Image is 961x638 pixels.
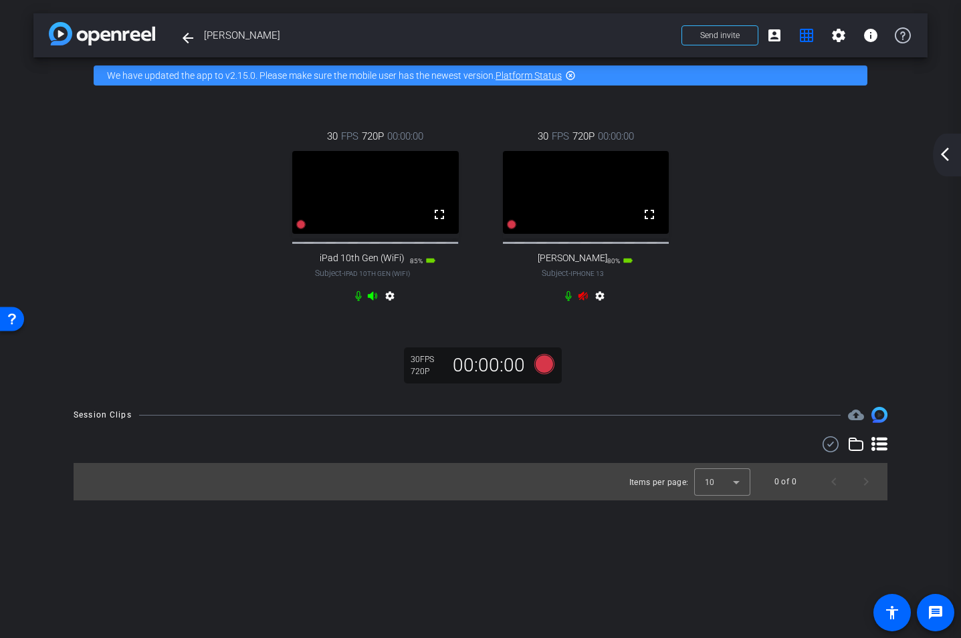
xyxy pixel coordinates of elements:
span: FPS [341,129,358,144]
span: 30 [327,129,338,144]
mat-icon: settings [382,291,398,307]
mat-icon: fullscreen [431,206,447,222]
span: FPS [420,355,434,364]
mat-icon: settings [831,27,847,43]
button: Send invite [681,25,758,45]
span: Subject [542,267,604,279]
mat-icon: battery_std [425,255,436,266]
mat-icon: battery_std [623,255,633,266]
div: 720P [411,366,444,377]
span: iPhone 13 [570,270,604,277]
mat-icon: fullscreen [641,206,657,222]
span: [PERSON_NAME] [538,253,607,264]
span: 720P [572,129,595,144]
span: - [342,269,344,278]
mat-icon: settings [592,291,608,307]
span: 00:00:00 [387,129,423,144]
mat-icon: arrow_back [180,30,196,46]
span: Destinations for your clips [848,407,864,423]
mat-icon: cloud_upload [848,407,864,423]
span: 85% [410,257,423,265]
span: Send invite [700,30,740,41]
span: 80% [607,257,620,265]
span: iPad 10th Gen (WiFi) [344,270,410,277]
span: Subject [315,267,410,279]
div: 0 of 0 [774,475,796,488]
span: - [568,269,570,278]
mat-icon: grid_on [798,27,815,43]
mat-icon: accessibility [884,605,900,621]
span: 00:00:00 [598,129,634,144]
button: Next page [850,466,882,498]
a: Platform Status [496,70,562,81]
button: Previous page [818,466,850,498]
mat-icon: account_box [766,27,782,43]
mat-icon: info [863,27,879,43]
img: app-logo [49,22,155,45]
div: Session Clips [74,408,132,422]
div: Items per page: [629,476,689,489]
div: 30 [411,354,444,365]
span: FPS [552,129,569,144]
span: iPad 10th Gen (WiFi) [320,253,405,264]
mat-icon: arrow_back_ios_new [937,146,953,162]
img: Session clips [871,407,887,423]
div: 00:00:00 [444,354,534,377]
mat-icon: message [928,605,944,621]
span: 30 [538,129,548,144]
span: [PERSON_NAME] [204,22,673,49]
span: 720P [362,129,384,144]
div: We have updated the app to v2.15.0. Please make sure the mobile user has the newest version. [94,65,867,86]
mat-icon: highlight_off [565,70,576,81]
